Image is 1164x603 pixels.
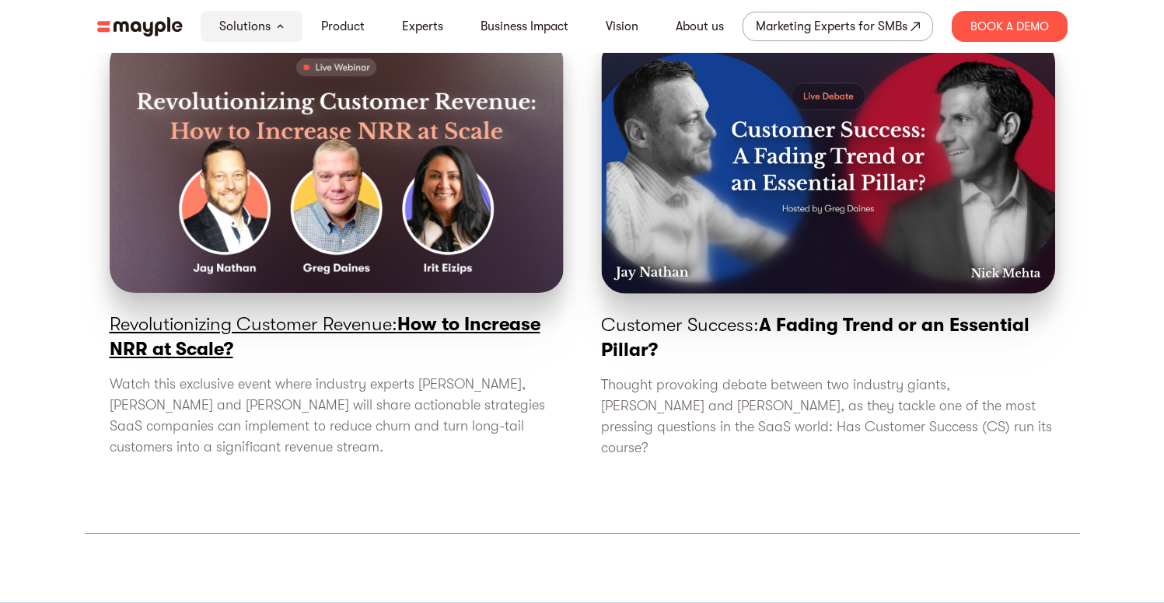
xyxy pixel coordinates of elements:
[743,12,933,41] a: Marketing Experts for SMBs
[601,375,1055,458] p: Thought provoking debate between two industry giants, [PERSON_NAME] and [PERSON_NAME], as they ta...
[402,17,443,36] a: Experts
[321,17,365,36] a: Product
[481,17,568,36] a: Business Impact
[97,17,183,37] img: mayple-logo
[606,17,638,36] a: Vision
[110,374,564,458] p: Watch this exclusive event where industry experts [PERSON_NAME], [PERSON_NAME] and [PERSON_NAME] ...
[952,11,1068,42] div: Book A Demo
[277,24,284,29] img: arrow-down
[601,38,1055,471] a: Customer Success:A Fading Trend or an Essential Pillar?Thought provoking debate between two indus...
[601,312,1055,362] p: Customer Success:
[110,38,564,471] a: Revolutionizing Customer Revenue:How to Increase NRR at Scale?Watch this exclusive event where in...
[219,17,271,36] a: Solutions
[601,314,1029,361] span: A Fading Trend or an Essential Pillar?
[756,16,907,37] div: Marketing Experts for SMBs
[110,312,564,361] p: Revolutionizing Customer Revenue:
[676,17,724,36] a: About us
